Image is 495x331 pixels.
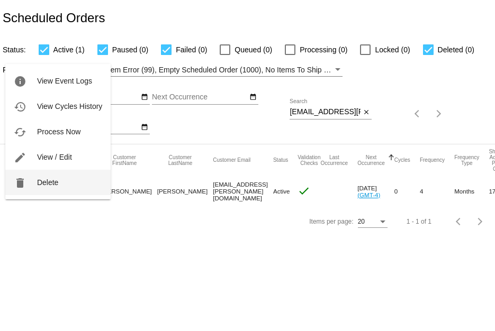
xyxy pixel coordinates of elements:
[37,127,80,136] span: Process Now
[14,75,26,88] mat-icon: info
[14,100,26,113] mat-icon: history
[14,126,26,139] mat-icon: cached
[14,151,26,164] mat-icon: edit
[37,102,102,111] span: View Cycles History
[37,178,58,187] span: Delete
[14,177,26,189] mat-icon: delete
[37,153,72,161] span: View / Edit
[37,77,92,85] span: View Event Logs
